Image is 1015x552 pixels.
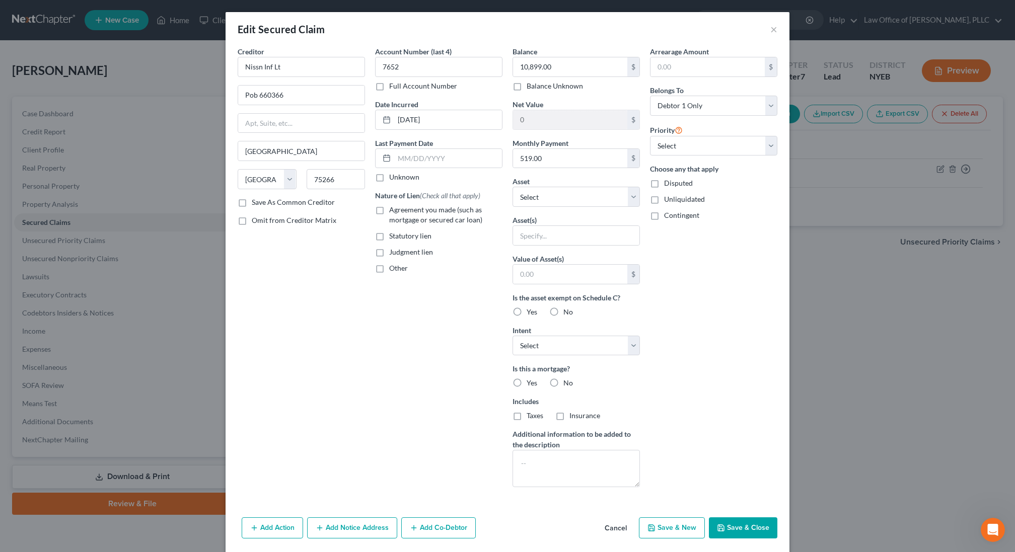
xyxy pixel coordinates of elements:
label: Monthly Payment [513,138,568,148]
label: Unknown [389,172,419,182]
button: Save & New [639,517,705,538]
label: Save As Common Creditor [252,197,335,207]
label: Account Number (last 4) [375,46,452,57]
div: $ [627,149,639,168]
span: Unliquidated [664,195,705,203]
div: $ [627,57,639,76]
div: Edit Secured Claim [238,22,325,36]
div: $ [627,265,639,284]
iframe: Intercom live chat [981,518,1005,542]
input: 0.00 [513,265,627,284]
button: Add Action [242,517,303,538]
button: Cancel [597,518,635,538]
button: Save & Close [709,517,777,538]
input: 0.00 [513,57,627,76]
button: Add Co-Debtor [401,517,476,538]
input: MM/DD/YYYY [394,149,502,168]
span: Other [389,264,408,272]
div: $ [765,57,777,76]
label: Date Incurred [375,99,418,110]
span: Taxes [527,411,543,420]
span: Contingent [664,211,699,219]
label: Full Account Number [389,81,457,91]
input: Enter zip... [307,169,366,189]
span: Yes [527,307,537,316]
label: Choose any that apply [650,164,777,174]
input: Specify... [513,226,639,245]
input: Enter city... [238,141,365,161]
span: Creditor [238,47,264,56]
input: Search creditor by name... [238,57,365,77]
span: Judgment lien [389,248,433,256]
span: No [563,307,573,316]
label: Additional information to be added to the description [513,429,640,450]
input: Apt, Suite, etc... [238,114,365,133]
label: Value of Asset(s) [513,254,564,264]
span: (Check all that apply) [420,191,480,200]
label: Is this a mortgage? [513,363,640,374]
input: XXXX [375,57,502,77]
label: Balance Unknown [527,81,583,91]
label: Intent [513,325,531,336]
span: Insurance [569,411,600,420]
input: 0.00 [513,149,627,168]
div: $ [627,110,639,129]
label: Balance [513,46,537,57]
span: Asset [513,177,530,186]
label: Asset(s) [513,215,537,225]
button: Add Notice Address [307,517,397,538]
input: Enter address... [238,86,365,105]
span: Agreement you made (such as mortgage or secured car loan) [389,205,482,224]
label: Includes [513,396,640,407]
label: Nature of Lien [375,190,480,201]
span: Yes [527,378,537,387]
button: × [770,23,777,35]
input: 0.00 [513,110,627,129]
span: No [563,378,573,387]
span: Belongs To [650,86,684,95]
input: MM/DD/YYYY [394,110,502,129]
label: Arrearage Amount [650,46,709,57]
span: Disputed [664,179,693,187]
label: Priority [650,124,683,136]
label: Is the asset exempt on Schedule C? [513,292,640,303]
span: Omit from Creditor Matrix [252,216,336,224]
label: Net Value [513,99,543,110]
label: Last Payment Date [375,138,433,148]
input: 0.00 [650,57,765,76]
span: Statutory lien [389,231,431,240]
